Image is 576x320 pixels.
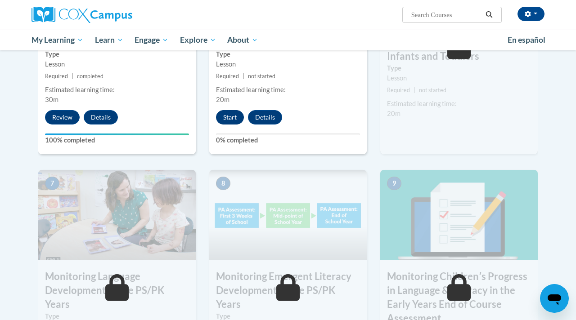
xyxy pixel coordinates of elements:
[180,35,216,45] span: Explore
[38,270,196,311] h3: Monitoring Language Development in the PS/PK Years
[227,35,258,45] span: About
[387,73,531,83] div: Lesson
[209,170,367,260] img: Course Image
[414,87,415,93] span: |
[387,99,531,109] div: Estimated learning time:
[209,270,367,311] h3: Monitoring Emergent Literacy Development in the PS/PK Years
[502,31,551,49] a: En español
[174,30,222,50] a: Explore
[77,73,103,80] span: completed
[517,7,544,21] button: Account Settings
[248,73,275,80] span: not started
[387,110,400,117] span: 20m
[45,49,189,59] label: Type
[84,110,118,124] button: Details
[31,7,193,23] a: Cox Campus
[508,35,545,44] span: En español
[45,96,58,103] span: 30m
[387,63,531,73] label: Type
[216,73,239,80] span: Required
[216,110,244,124] button: Start
[25,30,551,50] div: Main menu
[31,7,132,23] img: Cox Campus
[222,30,264,50] a: About
[89,30,129,50] a: Learn
[31,35,83,45] span: My Learning
[45,73,68,80] span: Required
[95,35,123,45] span: Learn
[45,85,189,95] div: Estimated learning time:
[387,177,401,190] span: 9
[72,73,73,80] span: |
[216,59,360,69] div: Lesson
[216,96,229,103] span: 20m
[26,30,89,50] a: My Learning
[45,177,59,190] span: 7
[216,135,360,145] label: 0% completed
[45,110,80,124] button: Review
[45,59,189,69] div: Lesson
[216,49,360,59] label: Type
[216,85,360,95] div: Estimated learning time:
[135,35,168,45] span: Engage
[387,87,410,93] span: Required
[540,284,569,313] iframe: Button to launch messaging window
[380,170,538,260] img: Course Image
[419,87,446,93] span: not started
[45,135,189,145] label: 100% completed
[129,30,174,50] a: Engage
[482,9,496,20] button: Search
[38,170,196,260] img: Course Image
[410,9,482,20] input: Search Courses
[45,133,189,135] div: Your progress
[243,73,244,80] span: |
[216,177,230,190] span: 8
[248,110,282,124] button: Details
